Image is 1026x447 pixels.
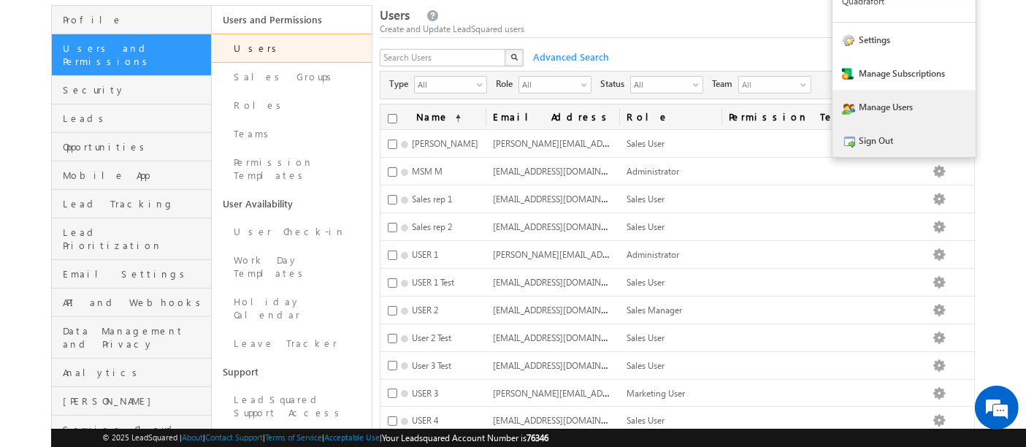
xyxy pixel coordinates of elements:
span: Team [712,77,738,91]
span: [EMAIL_ADDRESS][DOMAIN_NAME] [493,413,632,426]
span: select [477,80,489,88]
span: [PERSON_NAME][EMAIL_ADDRESS][DOMAIN_NAME] [493,386,699,399]
a: API and Webhooks [52,289,211,317]
span: Administrator [627,166,679,177]
span: Sales User [627,332,665,343]
span: Administrator [627,249,679,260]
a: Manage Users [832,90,976,123]
span: Lead Prioritization [63,226,207,252]
a: Data Management and Privacy [52,317,211,359]
a: Sales Groups [212,63,372,91]
span: (sorted ascending) [449,112,461,124]
span: 76346 [527,432,549,443]
span: Permission Templates [721,104,902,129]
span: [PERSON_NAME][EMAIL_ADDRESS][DOMAIN_NAME] [493,137,699,149]
span: Users [380,7,410,23]
span: All [415,77,475,91]
img: Search [510,53,518,61]
a: Name [409,104,468,129]
span: Users and Permissions [63,42,207,68]
a: Acceptable Use [325,432,380,442]
span: [EMAIL_ADDRESS][DOMAIN_NAME] [493,303,632,316]
a: Analytics [52,359,211,387]
span: [EMAIL_ADDRESS][DOMAIN_NAME] [493,164,632,177]
a: About [183,432,204,442]
span: [EMAIL_ADDRESS][DOMAIN_NAME] [493,192,632,205]
a: Lead Prioritization [52,218,211,260]
a: Leads [52,104,211,133]
a: Manage Subscriptions [832,56,976,90]
em: Submit [214,345,265,365]
span: USER 4 [412,415,438,426]
span: [EMAIL_ADDRESS][DOMAIN_NAME] [493,275,632,288]
span: Sales User [627,415,665,426]
a: User Check-in [212,218,372,246]
a: Support [212,358,372,386]
span: Security [63,83,207,96]
a: Settings [832,23,976,56]
span: Data Management and Privacy [63,324,207,351]
a: Mobile App [52,161,211,190]
span: [EMAIL_ADDRESS][DOMAIN_NAME] [493,359,632,371]
span: © 2025 LeadSquared | | | | | [103,431,549,445]
span: [PERSON_NAME] [63,394,207,408]
span: [PERSON_NAME][EMAIL_ADDRESS][DOMAIN_NAME] [493,248,699,260]
span: Sales User [627,360,665,371]
span: Analytics [63,366,207,379]
div: Leave a message [76,77,245,96]
div: Minimize live chat window [240,7,275,42]
a: Roles [212,91,372,120]
span: select [693,80,705,88]
span: USER 1 [412,249,438,260]
span: Sales Manager [627,305,682,316]
span: Leads [63,112,207,125]
a: Email Address [486,104,619,129]
a: Teams [212,120,372,148]
a: Users and Permissions [212,6,372,34]
span: Role [496,77,518,91]
a: LeadSquared Support Access [212,386,372,427]
a: Users and Permissions [52,34,211,76]
span: Status [600,77,630,91]
span: Sales rep 1 [412,194,452,205]
span: [EMAIL_ADDRESS][DOMAIN_NAME] [493,331,632,343]
span: API and Webhooks [63,296,207,309]
a: Users [212,34,372,63]
span: Lead Tracking [63,197,207,210]
a: Email Settings [52,260,211,289]
span: Sales User [627,221,665,232]
a: Leave Tracker [212,329,372,358]
div: Create and Update LeadSquared users [380,23,975,36]
span: Sales User [627,194,665,205]
a: User Availability [212,190,372,218]
a: Work Day Templates [212,246,372,288]
span: MSM M [412,166,443,177]
span: Marketing User [627,388,685,399]
a: [PERSON_NAME] [52,387,211,416]
span: User 3 Test [412,360,451,371]
a: Security [52,76,211,104]
span: Service Cloud [63,423,207,436]
span: Type [389,77,414,91]
a: Lead Tracking [52,190,211,218]
span: select [581,80,593,88]
a: Opportunities [52,133,211,161]
a: Holiday Calendar [212,288,372,329]
a: Profile [52,6,211,34]
span: Advanced Search [526,50,613,64]
span: Profile [63,13,207,26]
span: All [519,77,579,91]
a: Sign Out [832,123,976,157]
span: All [631,77,691,91]
span: USER 2 [412,305,438,316]
textarea: Type your message and click 'Submit' [19,135,267,335]
span: [PERSON_NAME] [412,138,478,149]
span: User 2 Test [412,332,451,343]
span: Sales User [627,138,665,149]
span: USER 1 Test [412,277,454,288]
span: Mobile App [63,169,207,182]
img: d_60004797649_company_0_60004797649 [25,77,61,96]
span: Sales User [627,277,665,288]
a: Permission Templates [212,148,372,190]
span: Opportunities [63,140,207,153]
